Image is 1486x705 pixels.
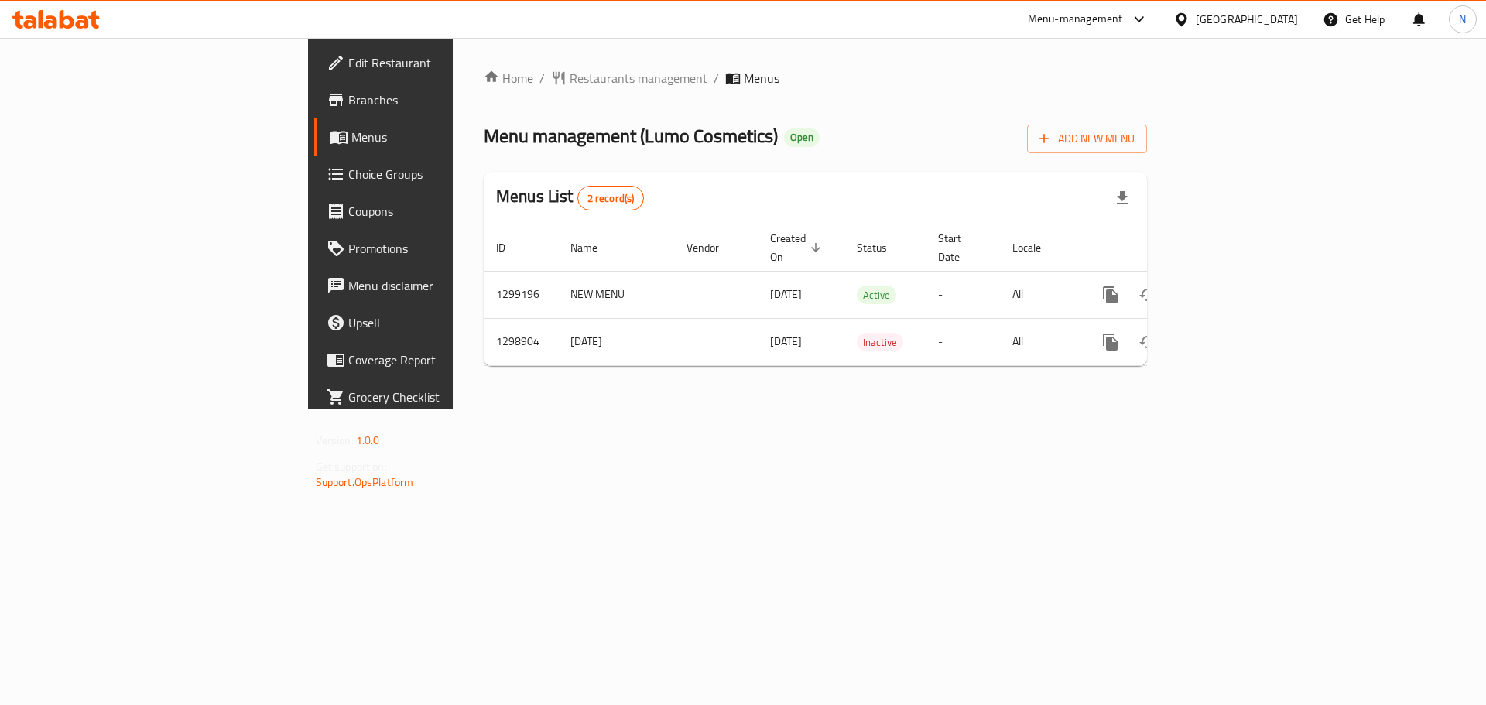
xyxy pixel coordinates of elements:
[558,318,674,365] td: [DATE]
[316,430,354,450] span: Version:
[1459,11,1466,28] span: N
[1092,276,1129,313] button: more
[770,229,826,266] span: Created On
[857,286,896,304] div: Active
[570,69,707,87] span: Restaurants management
[770,284,802,304] span: [DATE]
[316,457,387,477] span: Get support on:
[1129,323,1166,361] button: Change Status
[314,156,556,193] a: Choice Groups
[314,118,556,156] a: Menus
[577,186,645,210] div: Total records count
[484,69,1147,87] nav: breadcrumb
[348,313,544,332] span: Upsell
[744,69,779,87] span: Menus
[348,53,544,72] span: Edit Restaurant
[1080,224,1253,272] th: Actions
[1196,11,1298,28] div: [GEOGRAPHIC_DATA]
[857,238,907,257] span: Status
[558,271,674,318] td: NEW MENU
[348,351,544,369] span: Coverage Report
[926,271,1000,318] td: -
[1012,238,1061,257] span: Locale
[314,378,556,416] a: Grocery Checklist
[926,318,1000,365] td: -
[316,472,414,492] a: Support.OpsPlatform
[314,304,556,341] a: Upsell
[938,229,981,266] span: Start Date
[351,128,544,146] span: Menus
[1027,125,1147,153] button: Add New Menu
[1104,180,1141,217] div: Export file
[1000,271,1080,318] td: All
[496,238,526,257] span: ID
[348,202,544,221] span: Coupons
[714,69,719,87] li: /
[570,238,618,257] span: Name
[551,69,707,87] a: Restaurants management
[314,193,556,230] a: Coupons
[857,334,903,351] span: Inactive
[1129,276,1166,313] button: Change Status
[1092,323,1129,361] button: more
[348,239,544,258] span: Promotions
[687,238,739,257] span: Vendor
[770,331,802,351] span: [DATE]
[314,44,556,81] a: Edit Restaurant
[578,191,644,206] span: 2 record(s)
[314,341,556,378] a: Coverage Report
[484,118,778,153] span: Menu management ( Lumo Cosmetics )
[348,165,544,183] span: Choice Groups
[314,81,556,118] a: Branches
[1039,129,1135,149] span: Add New Menu
[348,276,544,295] span: Menu disclaimer
[1028,10,1123,29] div: Menu-management
[314,267,556,304] a: Menu disclaimer
[857,286,896,304] span: Active
[314,230,556,267] a: Promotions
[348,388,544,406] span: Grocery Checklist
[348,91,544,109] span: Branches
[784,131,820,144] span: Open
[1000,318,1080,365] td: All
[356,430,380,450] span: 1.0.0
[784,128,820,147] div: Open
[484,224,1253,366] table: enhanced table
[496,185,644,210] h2: Menus List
